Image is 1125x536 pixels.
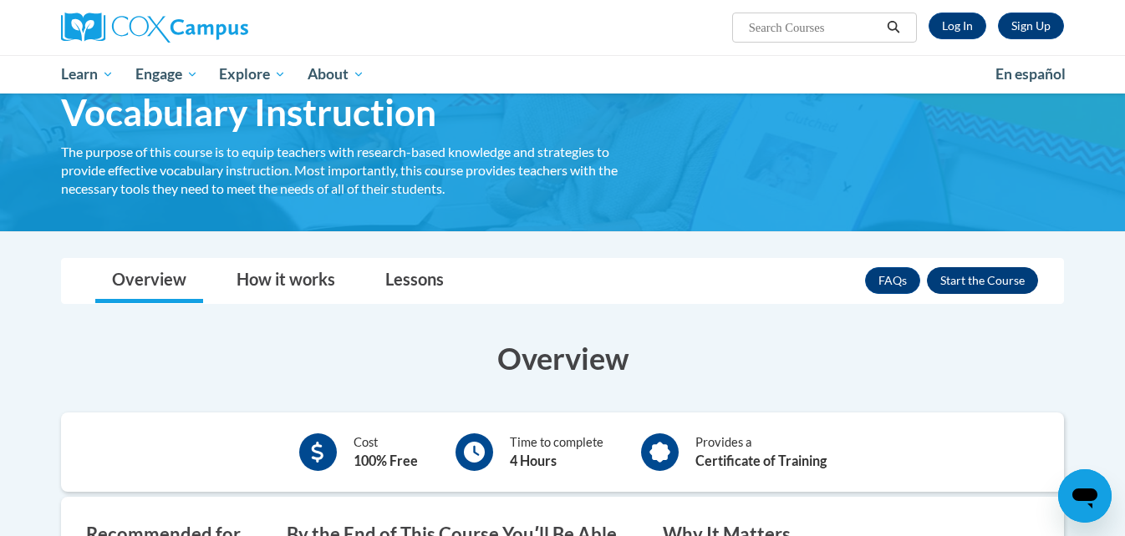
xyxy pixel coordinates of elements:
span: Engage [135,64,198,84]
div: Provides a [695,433,827,471]
div: Main menu [36,55,1089,94]
div: The purpose of this course is to equip teachers with research-based knowledge and strategies to p... [61,143,638,198]
button: Enroll [927,267,1038,294]
iframe: Button to launch messaging window [1058,469,1112,523]
a: Lessons [369,259,461,303]
a: Overview [95,259,203,303]
a: Engage [125,55,209,94]
b: Certificate of Training [695,453,827,468]
a: Register [998,13,1064,39]
button: Search [881,18,906,38]
span: About [308,64,364,84]
h3: Overview [61,337,1064,379]
a: En español [985,57,1077,92]
a: Cox Campus [61,13,379,43]
a: Explore [208,55,297,94]
a: Log In [929,13,986,39]
a: About [297,55,375,94]
input: Search Courses [747,18,881,38]
img: Cox Campus [61,13,248,43]
span: Vocabulary Instruction [61,90,436,134]
b: 100% Free [354,453,418,468]
b: 4 Hours [510,453,557,468]
span: Explore [219,64,286,84]
a: Learn [50,55,125,94]
a: How it works [220,259,352,303]
span: En español [995,65,1066,83]
div: Cost [354,433,418,471]
span: Learn [61,64,114,84]
a: FAQs [865,267,920,294]
div: Time to complete [510,433,603,471]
